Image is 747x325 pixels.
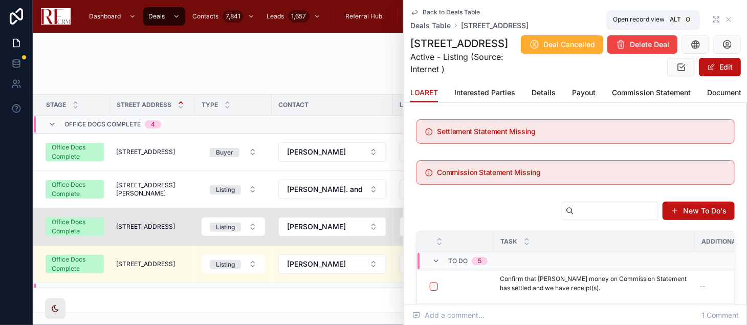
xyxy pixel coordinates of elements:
[399,216,535,237] a: Select Button
[707,83,745,104] a: Documents
[572,88,596,98] span: Payout
[117,101,171,109] span: Street Address
[630,39,669,50] span: Delete Deal
[116,260,175,268] span: [STREET_ADDRESS]
[201,142,266,162] a: Select Button
[278,101,309,109] span: Contact
[400,254,535,274] button: Select Button
[46,255,104,273] a: Office Docs Complete
[192,12,218,20] span: Contacts
[278,180,386,199] button: Select Button
[410,20,451,31] a: Deals Table
[670,15,681,24] span: Alt
[532,83,556,104] a: Details
[202,143,265,161] button: Select Button
[437,128,726,135] h5: Settlement Statement Missing
[52,143,98,161] div: Office Docs Complete
[410,36,508,51] h1: [STREET_ADDRESS]
[278,254,387,274] a: Select Button
[423,8,480,16] span: Back to Deals Table
[399,254,535,274] a: Select Button
[64,120,141,128] span: Office Docs Complete
[46,143,104,161] a: Office Docs Complete
[607,35,677,54] button: Delete Deal
[287,147,346,157] span: [PERSON_NAME]
[52,180,98,199] div: Office Docs Complete
[46,218,104,236] a: Office Docs Complete
[89,12,121,20] span: Dashboard
[201,254,266,274] a: Select Button
[461,20,529,31] a: [STREET_ADDRESS]
[684,15,692,24] span: O
[202,180,265,199] button: Select Button
[278,216,387,237] a: Select Button
[287,222,346,232] span: [PERSON_NAME]
[201,180,266,199] a: Select Button
[116,148,189,156] a: [STREET_ADDRESS]
[410,83,438,103] a: LOARET
[202,218,265,236] button: Select Button
[278,142,386,162] button: Select Button
[187,7,260,26] a: Contacts7,841
[79,5,706,28] div: scrollable content
[399,179,535,200] a: Select Button
[52,255,98,273] div: Office Docs Complete
[478,257,481,265] div: 5
[346,12,383,20] span: Referral Hub
[278,142,387,162] a: Select Button
[699,283,706,291] div: --
[116,260,189,268] a: [STREET_ADDRESS]
[410,8,480,16] a: Back to Deals Table
[612,88,691,98] span: Commission Statement
[701,310,739,320] span: 1 Comment
[151,120,155,128] div: 4
[201,217,266,236] a: Select Button
[84,7,141,26] a: Dashboard
[543,39,595,50] span: Deal Cancelled
[116,223,189,231] a: [STREET_ADDRESS]
[699,58,741,76] button: Edit
[454,83,515,104] a: Interested Parties
[278,179,387,200] a: Select Button
[500,274,689,293] p: Confirm that [PERSON_NAME] money on Commission Statement has settled and we have receipt(s).
[223,10,244,23] div: 7,841
[46,180,104,199] a: Office Docs Complete
[521,35,603,54] button: Deal Cancelled
[400,101,447,109] span: Lead Tracker
[216,185,235,194] div: Listing
[400,142,535,162] button: Select Button
[262,7,326,26] a: Leads1,657
[278,217,386,236] button: Select Button
[267,12,284,20] span: Leads
[216,148,233,157] div: Buyer
[448,257,468,265] span: To Do
[41,8,71,25] img: App logo
[287,259,346,269] span: [PERSON_NAME]
[500,237,517,246] span: Task
[613,15,665,24] span: Open record view
[412,310,485,320] span: Add a comment...
[410,88,438,98] span: LOARET
[202,101,218,109] span: Type
[143,7,185,26] a: Deals
[116,181,189,198] a: [STREET_ADDRESS][PERSON_NAME]
[341,7,390,26] a: Referral Hub
[454,88,515,98] span: Interested Parties
[399,142,535,162] a: Select Button
[216,223,235,232] div: Listing
[437,169,726,176] h5: Commission Statement Missing
[289,10,310,23] div: 1,657
[116,148,175,156] span: [STREET_ADDRESS]
[216,260,235,269] div: Listing
[287,184,365,194] span: [PERSON_NAME]. and [PERSON_NAME]
[572,83,596,104] a: Payout
[612,83,691,104] a: Commission Statement
[116,223,175,231] span: [STREET_ADDRESS]
[663,202,735,220] button: New To Do's
[202,255,265,273] button: Select Button
[400,180,535,199] button: Select Button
